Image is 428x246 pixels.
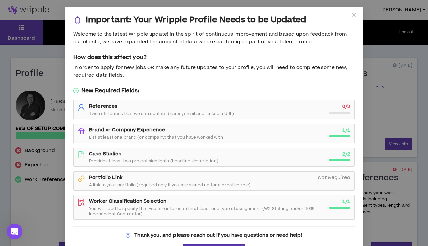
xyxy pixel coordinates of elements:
h5: How does this affect you? [73,53,355,61]
strong: 1 / 1 [342,127,350,134]
strong: 0 / 2 [342,103,350,110]
span: user [78,104,85,111]
iframe: Intercom live chat [7,224,22,239]
h3: Important: Your Wripple Profile Needs to be Updated [86,15,306,25]
span: check-circle [73,88,79,93]
strong: Portfolio Link [89,174,123,181]
span: Two references that we can contact (name, email and LinkedIn URL) [89,111,234,116]
i: Not Required [318,174,350,181]
strong: Worker Classification Selection [89,198,166,205]
span: question-circle [126,233,130,238]
button: Close [345,7,363,24]
span: bell [73,16,82,24]
span: file-search [78,199,85,206]
span: close [351,13,357,18]
strong: Brand or Company Experience [89,126,165,133]
span: Provide at least two project highlights (headline, description) [89,158,218,164]
div: Welcome to the latest Wripple update! In the spirit of continuous improvement and based upon feed... [73,31,355,46]
strong: Case Studies [89,150,121,157]
span: link [78,175,85,182]
strong: 2 / 2 [342,151,350,158]
strong: Thank you, and please reach out if you have questions or need help! [134,232,302,239]
strong: 1 / 1 [342,198,350,205]
span: A link to your portfolio (required only If you are signed up for a creative role) [89,182,251,188]
span: List at least one brand (or company) that you have worked with [89,135,223,140]
span: file-text [78,151,85,158]
span: bank [78,127,85,135]
span: You will need to specify that you are interested in at least one type of assignment (W2-Staffing ... [89,206,325,217]
strong: References [89,103,117,110]
div: In order to apply for new jobs OR make any future updates to your profile, you will need to compl... [73,64,355,79]
h5: New Required Fields: [73,87,355,95]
